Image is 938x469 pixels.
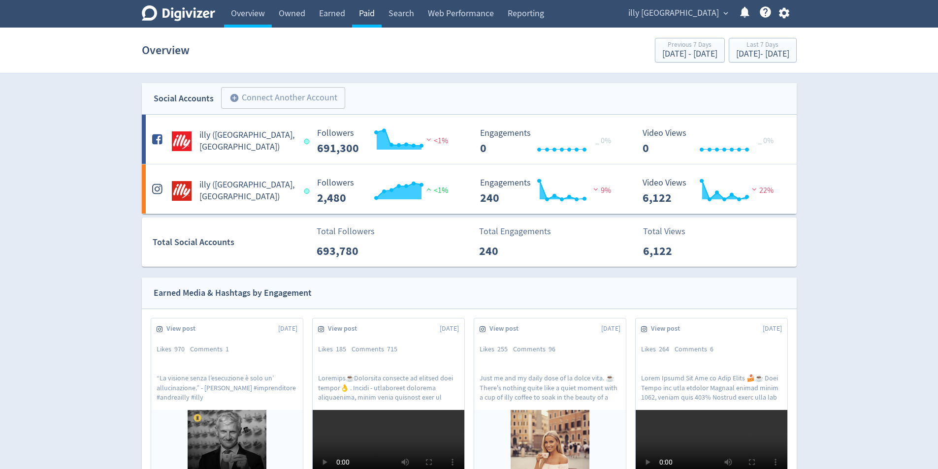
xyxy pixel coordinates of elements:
[142,164,797,214] a: illy (AU, NZ) undefinedilly ([GEOGRAPHIC_DATA], [GEOGRAPHIC_DATA]) Followers --- Followers 2,480 ...
[475,128,623,155] svg: Engagements 0
[172,181,192,201] img: illy (AU, NZ) undefined
[662,41,717,50] div: Previous 7 Days
[710,344,713,353] span: 6
[497,344,508,353] span: 255
[317,225,375,238] p: Total Followers
[513,344,561,354] div: Comments
[221,87,345,109] button: Connect Another Account
[440,324,459,334] span: [DATE]
[318,374,459,401] p: Loremips☕️Dolorsita consecte ad elitsed doei tempor👌 . Incidi - utlaboreet dolorema aliquaenima, ...
[489,324,524,334] span: View post
[336,344,346,353] span: 185
[157,374,297,401] p: “La visione senza l’esecuzione è solo un’ allucinazione.” - [PERSON_NAME] #imprenditore #andreail...
[157,344,190,354] div: Likes
[549,344,555,353] span: 96
[475,178,623,204] svg: Engagements 240
[214,89,345,109] a: Connect Another Account
[638,128,785,155] svg: Video Views 0
[424,136,448,146] span: <1%
[142,34,190,66] h1: Overview
[312,128,460,155] svg: Followers ---
[736,50,789,59] div: [DATE] - [DATE]
[154,286,312,300] div: Earned Media & Hashtags by Engagement
[424,186,434,193] img: positive-performance.svg
[304,139,313,144] span: Data last synced: 11 Sep 2025, 8:02am (AEST)
[625,5,731,21] button: illy [GEOGRAPHIC_DATA]
[721,9,730,18] span: expand_more
[651,324,685,334] span: View post
[174,344,185,353] span: 970
[480,344,513,354] div: Likes
[172,131,192,151] img: illy (AU, NZ) undefined
[641,344,675,354] div: Likes
[229,93,239,103] span: add_circle
[643,225,700,238] p: Total Views
[226,344,229,353] span: 1
[601,324,620,334] span: [DATE]
[318,344,352,354] div: Likes
[304,188,313,194] span: Data last synced: 10 Sep 2025, 2:01pm (AEST)
[352,344,403,354] div: Comments
[424,186,448,195] span: <1%
[154,92,214,106] div: Social Accounts
[190,344,234,354] div: Comments
[595,136,611,146] span: _ 0%
[278,324,297,334] span: [DATE]
[199,179,295,203] h5: illy ([GEOGRAPHIC_DATA], [GEOGRAPHIC_DATA])
[591,186,611,195] span: 9%
[312,178,460,204] svg: Followers ---
[424,136,434,143] img: negative-performance.svg
[641,374,782,401] p: Lorem Ipsumd Sit Ame co Adip Elits 🍰☕ Doei Tempo inc utla etdolor Magnaal enimad minim 1062, veni...
[628,5,719,21] span: illy [GEOGRAPHIC_DATA]
[662,50,717,59] div: [DATE] - [DATE]
[153,235,310,250] div: Total Social Accounts
[166,324,201,334] span: View post
[729,38,797,63] button: Last 7 Days[DATE]- [DATE]
[317,242,373,260] p: 693,780
[142,115,797,164] a: illy (AU, NZ) undefinedilly ([GEOGRAPHIC_DATA], [GEOGRAPHIC_DATA]) Followers --- Followers 691,30...
[659,344,669,353] span: 264
[479,242,536,260] p: 240
[199,129,295,153] h5: illy ([GEOGRAPHIC_DATA], [GEOGRAPHIC_DATA])
[591,186,601,193] img: negative-performance.svg
[638,178,785,204] svg: Video Views 6,122
[758,136,774,146] span: _ 0%
[479,225,551,238] p: Total Engagements
[749,186,759,193] img: negative-performance.svg
[480,374,620,401] p: Just me and my daily dose of la dolce vita. ☕️ There's nothing quite like a quiet moment with a c...
[763,324,782,334] span: [DATE]
[736,41,789,50] div: Last 7 Days
[643,242,700,260] p: 6,122
[749,186,774,195] span: 22%
[675,344,719,354] div: Comments
[387,344,397,353] span: 715
[655,38,725,63] button: Previous 7 Days[DATE] - [DATE]
[328,324,362,334] span: View post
